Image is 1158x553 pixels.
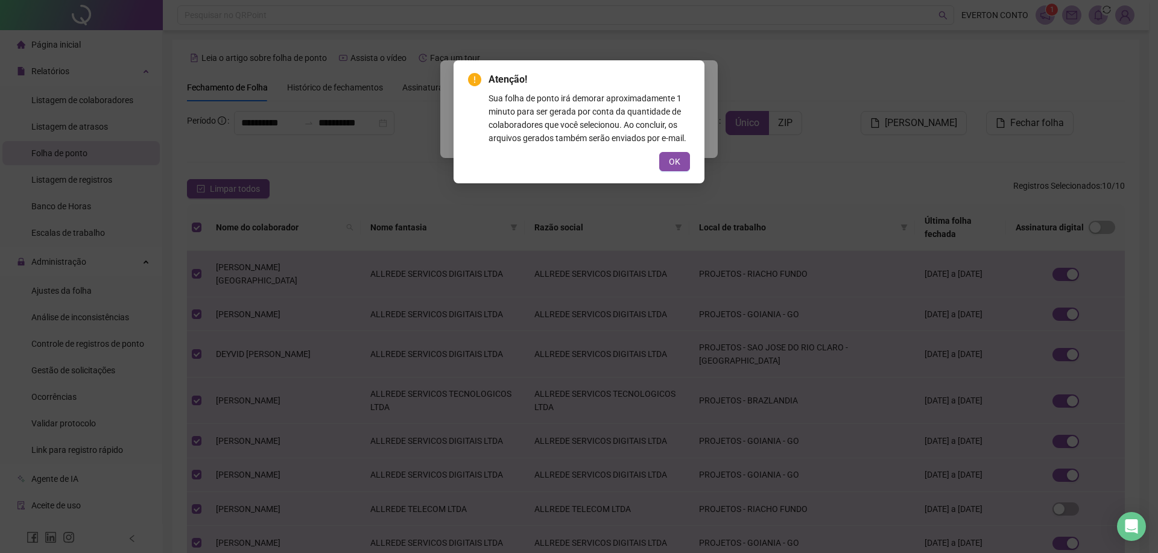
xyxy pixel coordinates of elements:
[489,92,690,145] div: Sua folha de ponto irá demorar aproximadamente 1 minuto para ser gerada por conta da quantidade d...
[1117,512,1146,541] div: Open Intercom Messenger
[468,73,481,86] span: exclamation-circle
[669,155,680,168] span: OK
[659,152,690,171] button: OK
[489,72,690,87] span: Atenção!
